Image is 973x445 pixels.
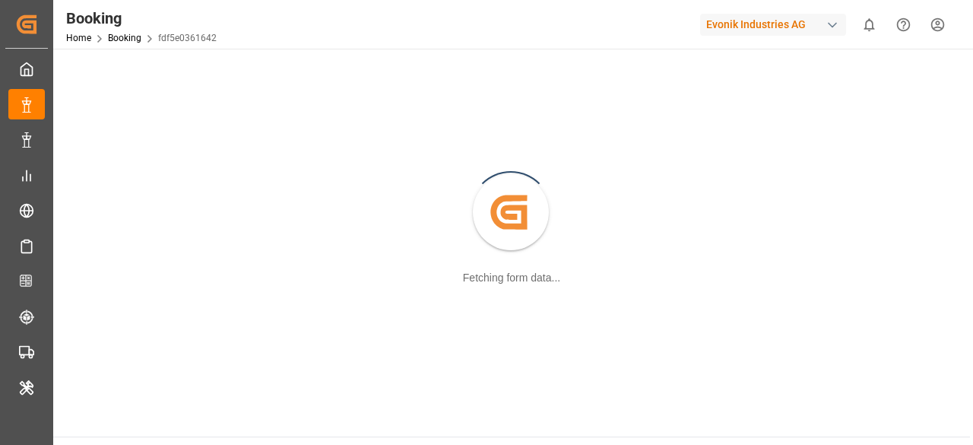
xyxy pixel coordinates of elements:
div: Fetching form data... [463,270,560,286]
a: Booking [108,33,141,43]
button: show 0 new notifications [852,8,886,42]
a: Home [66,33,91,43]
div: Evonik Industries AG [700,14,846,36]
button: Evonik Industries AG [700,10,852,39]
div: Booking [66,7,217,30]
button: Help Center [886,8,921,42]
